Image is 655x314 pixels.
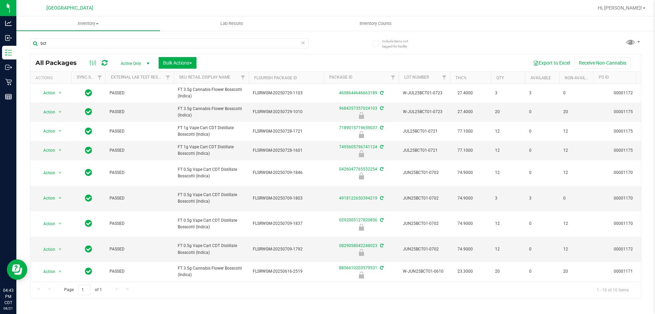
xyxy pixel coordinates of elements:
[110,109,170,115] span: PASSED
[179,75,230,80] a: Sku Retail Display Name
[56,88,64,98] span: select
[495,220,521,227] span: 12
[5,49,12,56] inline-svg: Inventory
[160,16,304,31] a: Lab Results
[37,126,56,136] span: Action
[56,245,64,254] span: select
[379,243,383,248] span: Sync from Compliance System
[304,16,447,31] a: Inventory Counts
[565,76,595,80] a: Non-Available
[85,267,92,276] span: In Sync
[56,219,64,229] span: select
[110,128,170,135] span: PASSED
[379,145,383,149] span: Sync from Compliance System
[598,5,642,11] span: Hi, [PERSON_NAME]!
[85,126,92,136] span: In Sync
[379,167,383,172] span: Sync from Compliance System
[178,86,245,99] span: FT 3.5g Cannabis Flower Bosscotti (Indica)
[5,64,12,71] inline-svg: Outbound
[614,269,633,274] a: 00001171
[323,150,400,157] div: Newly Received
[388,72,399,83] a: Filter
[329,75,352,80] a: Package ID
[339,125,377,130] a: 7189015719659037
[85,146,92,155] span: In Sync
[56,107,64,117] span: select
[178,243,245,256] span: FT 0.5g Vape Cart CDT Distillate Bosscotti (Indica)
[323,173,400,179] div: Newly Received
[339,196,377,201] a: 4918122650394219
[5,93,12,100] inline-svg: Reports
[110,169,170,176] span: PASSED
[379,218,383,222] span: Sync from Compliance System
[529,147,555,154] span: 0
[3,287,13,306] p: 04:43 PM CDT
[254,76,297,80] a: Flourish Package ID
[78,285,90,295] input: 1
[529,246,555,252] span: 0
[495,195,521,202] span: 3
[5,79,12,85] inline-svg: Retail
[37,146,56,155] span: Action
[614,91,633,95] a: 00001172
[163,60,192,66] span: Bulk Actions
[178,192,245,205] span: FT 0.5g Vape Cart CDT Distillate Bosscotti (Indica)
[563,128,589,135] span: 12
[403,246,446,252] span: JUN25BCT01-0702
[403,90,446,96] span: W-JUL25BCT01-0723
[350,21,401,27] span: Inventory Counts
[339,106,377,111] a: 9684357357024103
[5,20,12,27] inline-svg: Analytics
[253,128,320,135] span: FLSRWGM-20250728-1721
[339,167,377,172] a: 0426047765532254
[35,59,84,67] span: All Packages
[454,193,476,203] span: 74.9000
[56,126,64,136] span: select
[323,249,400,256] div: Newly Received
[339,145,377,149] a: 7495605796741124
[439,72,450,83] a: Filter
[178,166,245,179] span: FT 0.5g Vape Cart CDT Distillate Bosscotti (Indica)
[404,75,429,80] a: Lot Number
[37,193,56,203] span: Action
[85,107,92,117] span: In Sync
[16,21,160,27] span: Inventory
[454,146,476,155] span: 77.1000
[339,91,377,95] a: 4698644646663189
[37,168,56,178] span: Action
[563,246,589,252] span: 12
[58,285,107,295] span: Page of 1
[30,38,309,49] input: Search Package ID, Item Name, SKU, Lot or Part Number...
[529,128,555,135] span: 0
[56,267,64,276] span: select
[614,247,633,251] a: 00001172
[16,16,160,31] a: Inventory
[178,144,245,157] span: FT 1g Vape Cart CDT Distillate Bosscotti (Indica)
[339,218,377,222] a: 0292005127820856
[253,147,320,154] span: FLSRWGM-20250728-1601
[530,76,551,80] a: Available
[323,131,400,138] div: Newly Received
[110,246,170,252] span: PASSED
[455,76,467,80] a: THC%
[529,220,555,227] span: 0
[529,195,555,202] span: 3
[159,57,196,69] button: Bulk Actions
[495,90,521,96] span: 3
[379,196,383,201] span: Sync from Compliance System
[563,109,589,115] span: 20
[454,267,476,276] span: 23.3000
[85,219,92,228] span: In Sync
[253,246,320,252] span: FLSRWGM-20250709-1792
[35,76,69,80] div: Actions
[454,107,476,117] span: 27.4000
[110,90,170,96] span: PASSED
[178,265,245,278] span: FT 3.5g Cannabis Flower Bosscotti (Indica)
[529,169,555,176] span: 0
[110,268,170,275] span: PASSED
[614,196,633,201] a: 00001170
[301,38,305,47] span: Clear
[614,221,633,226] a: 00001170
[237,72,249,83] a: Filter
[454,168,476,178] span: 74.9000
